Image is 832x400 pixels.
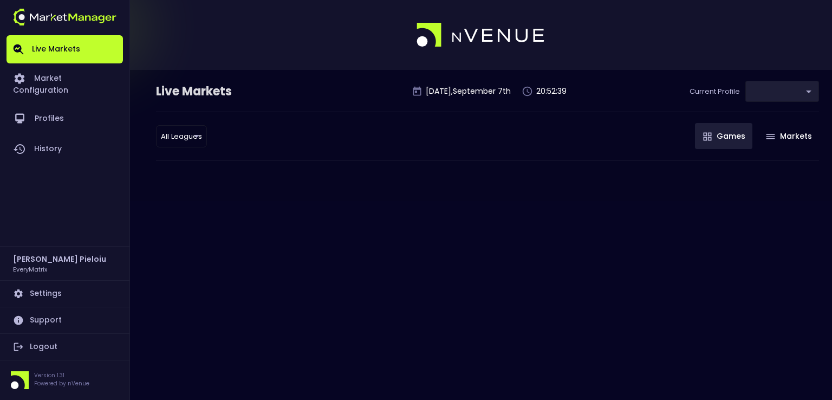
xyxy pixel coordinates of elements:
a: Settings [6,281,123,307]
a: Logout [6,334,123,360]
div: ​ [156,125,207,147]
p: Version 1.31 [34,371,89,379]
img: gameIcon [703,132,712,141]
h3: EveryMatrix [13,265,47,273]
button: Games [695,123,752,149]
img: logo [13,9,116,25]
div: Live Markets [156,83,288,100]
a: Market Configuration [6,63,123,104]
p: 20:52:39 [536,86,567,97]
a: Profiles [6,104,123,134]
p: Current Profile [690,86,740,97]
a: History [6,134,123,164]
div: Version 1.31Powered by nVenue [6,371,123,389]
a: Live Markets [6,35,123,63]
button: Markets [758,123,819,149]
a: Support [6,307,123,333]
p: [DATE] , September 7 th [426,86,511,97]
h2: [PERSON_NAME] Pieloiu [13,253,106,265]
p: Powered by nVenue [34,379,89,388]
div: ​ [745,81,819,102]
img: gameIcon [766,134,775,139]
img: logo [417,23,545,48]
